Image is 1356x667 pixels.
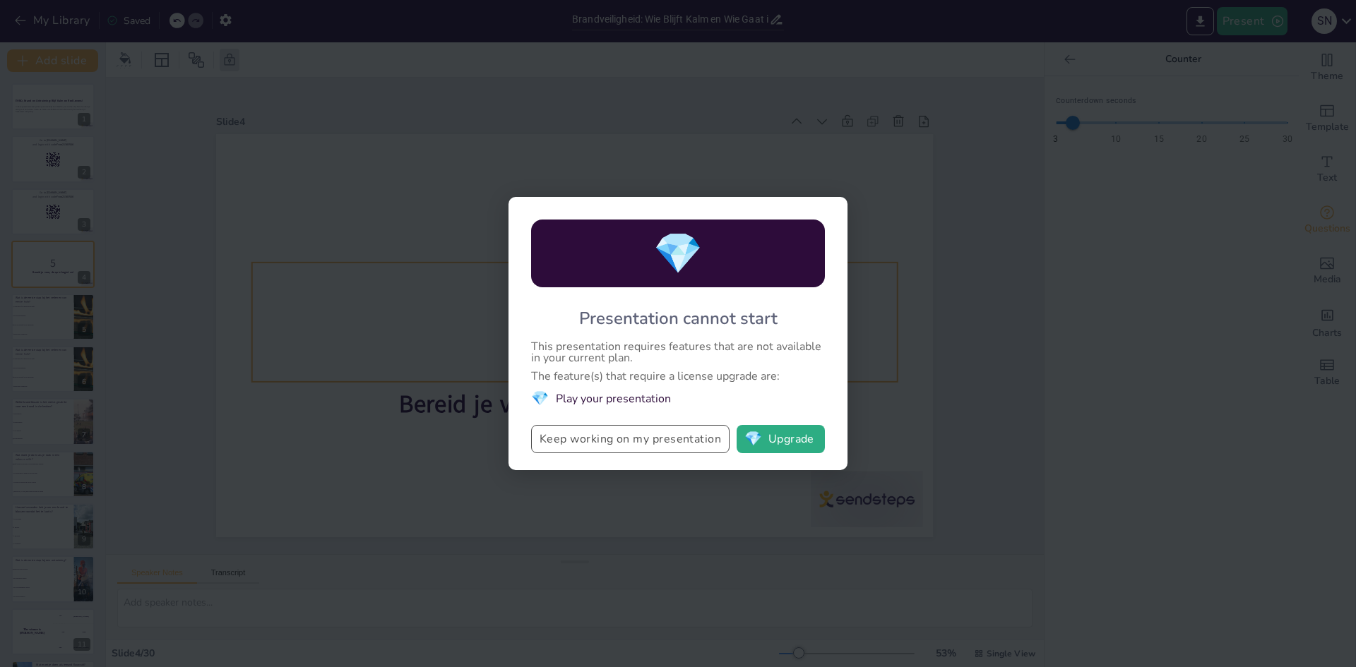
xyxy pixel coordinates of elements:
button: diamondUpgrade [737,425,825,453]
div: This presentation requires features that are not available in your current plan. [531,341,825,363]
span: diamond [653,227,703,281]
li: Play your presentation [531,389,825,408]
div: Presentation cannot start [579,307,778,330]
button: Keep working on my presentation [531,425,730,453]
span: diamond [744,432,762,446]
div: The feature(s) that require a license upgrade are: [531,371,825,382]
span: diamond [531,389,549,408]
